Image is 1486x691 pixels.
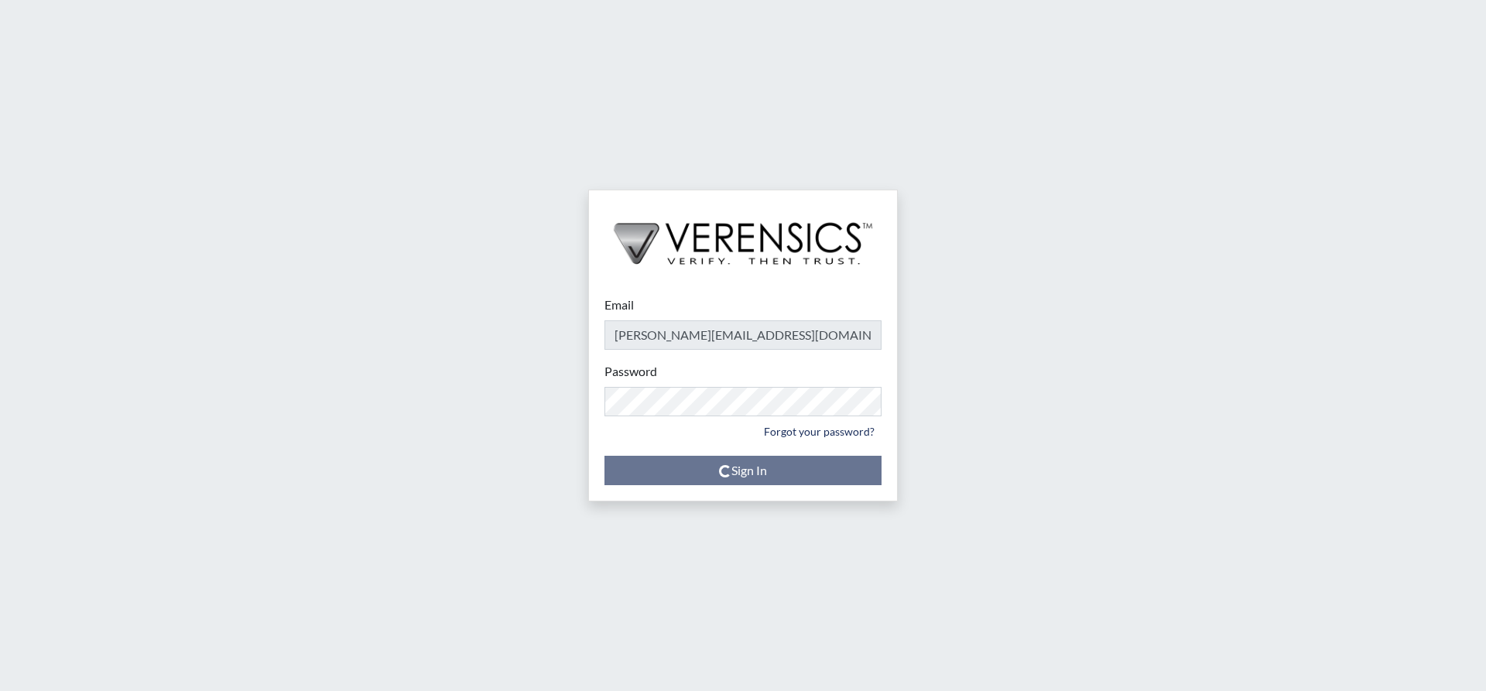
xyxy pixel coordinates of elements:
img: logo-wide-black.2aad4157.png [589,190,897,280]
label: Email [604,296,634,314]
button: Sign In [604,456,882,485]
input: Email [604,320,882,350]
label: Password [604,362,657,381]
a: Forgot your password? [757,419,882,443]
